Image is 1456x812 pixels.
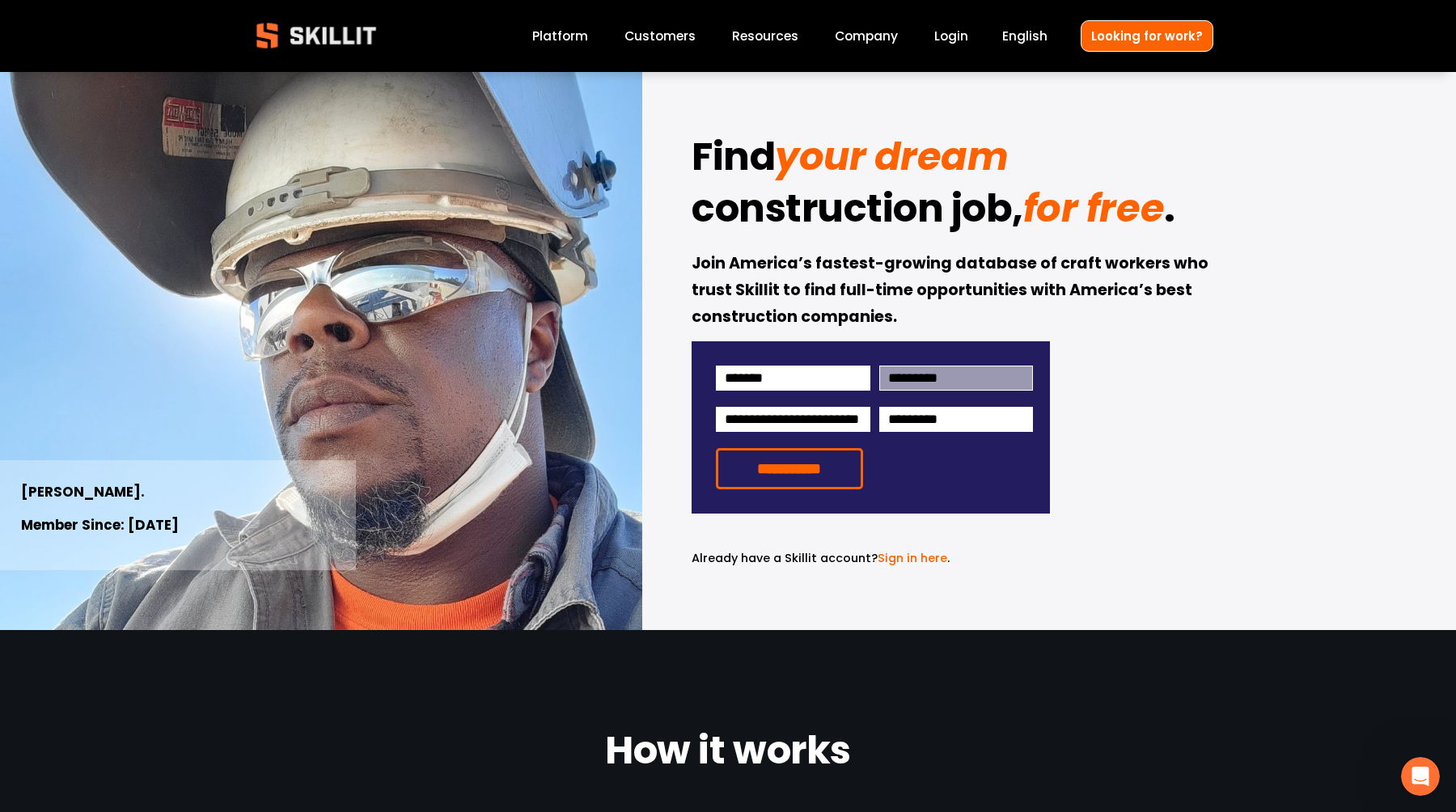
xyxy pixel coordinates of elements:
strong: [PERSON_NAME]. [21,481,145,505]
strong: How it works [605,721,850,787]
p: . [692,549,1050,568]
span: English [1002,27,1048,45]
iframe: Intercom live chat [1401,757,1440,796]
strong: Member Since: [DATE] [21,514,179,538]
em: your dream [775,129,1008,184]
a: Sign in here [878,550,947,566]
a: folder dropdown [732,25,798,47]
strong: . [1164,179,1175,245]
span: Resources [732,27,798,45]
a: Platform [532,25,588,47]
strong: Join America’s fastest-growing database of craft workers who trust Skillit to find full-time oppo... [692,252,1212,331]
img: Skillit [243,11,390,60]
strong: Find [692,127,775,193]
strong: construction job, [692,179,1023,245]
div: language picker [1002,25,1048,47]
a: Company [835,25,898,47]
a: Login [934,25,968,47]
a: Looking for work? [1081,20,1213,52]
a: Customers [624,25,696,47]
span: Already have a Skillit account? [692,550,878,566]
em: for free [1023,181,1164,235]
